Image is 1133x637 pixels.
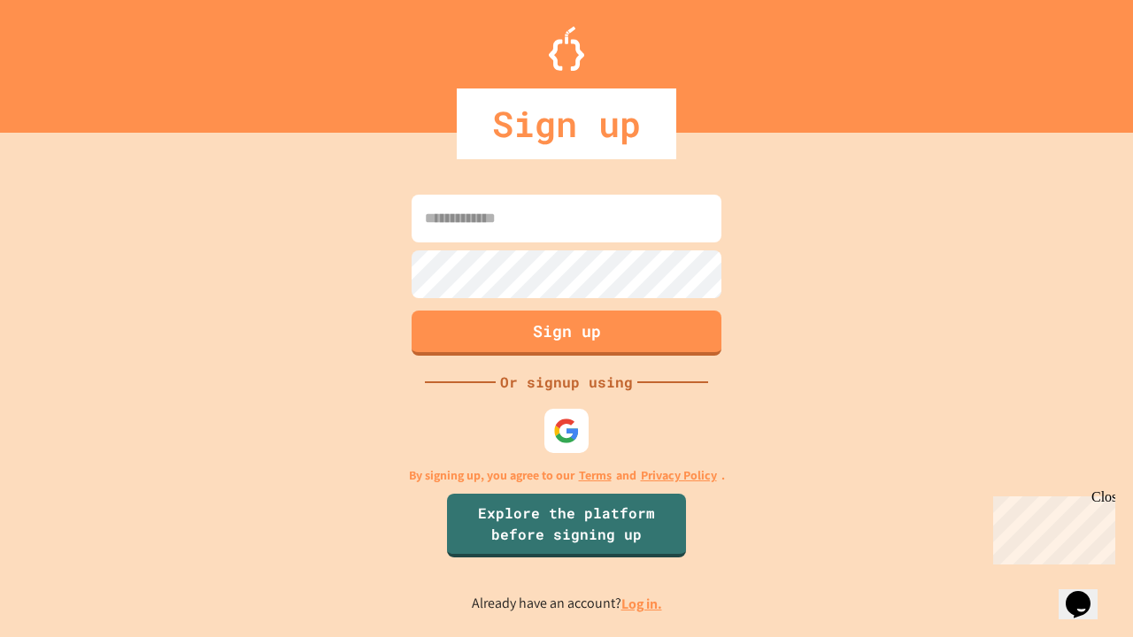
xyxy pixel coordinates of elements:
[549,27,584,71] img: Logo.svg
[472,593,662,615] p: Already have an account?
[409,466,725,485] p: By signing up, you agree to our and .
[641,466,717,485] a: Privacy Policy
[447,494,686,557] a: Explore the platform before signing up
[496,372,637,393] div: Or signup using
[1059,566,1115,619] iframe: chat widget
[457,88,676,159] div: Sign up
[986,489,1115,564] iframe: chat widget
[621,595,662,613] a: Log in.
[412,311,721,356] button: Sign up
[579,466,612,485] a: Terms
[7,7,122,112] div: Chat with us now!Close
[553,418,580,444] img: google-icon.svg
